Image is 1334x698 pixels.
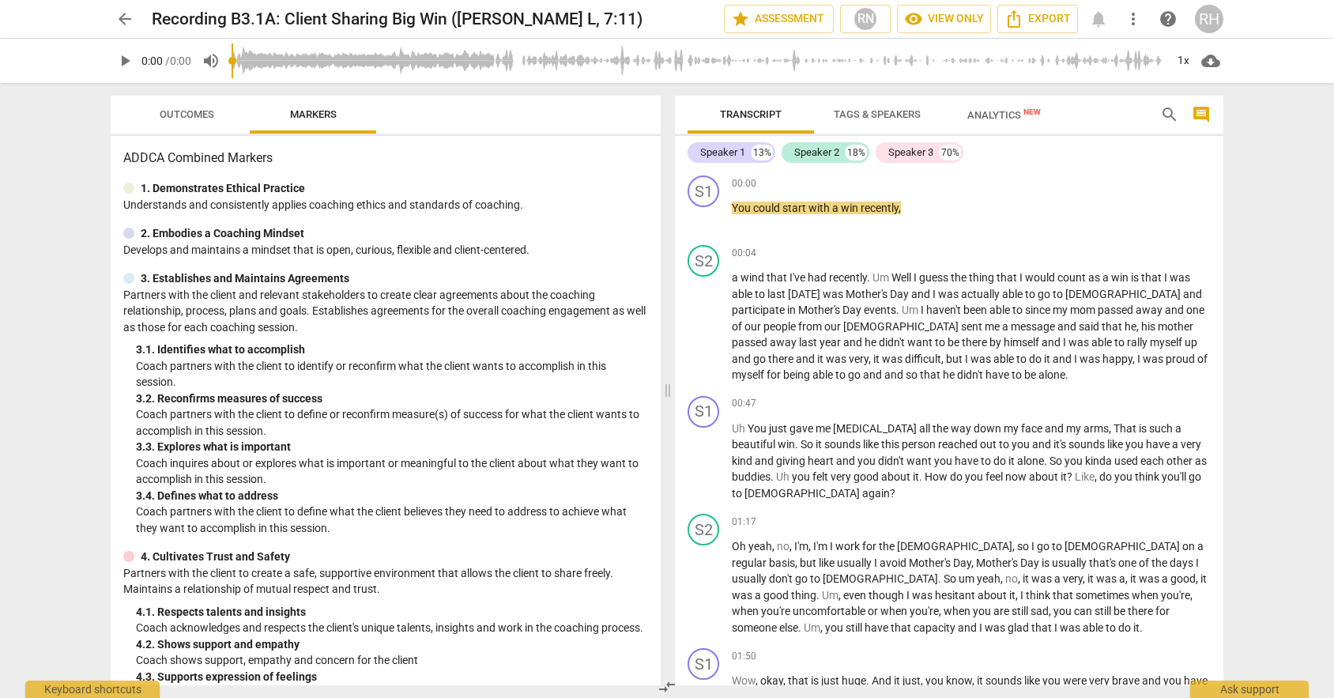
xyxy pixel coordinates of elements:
[1083,422,1109,435] span: arms
[732,422,748,435] span: Filler word
[919,422,933,435] span: all
[1114,336,1127,349] span: to
[732,320,744,333] span: of
[290,108,337,120] span: Markers
[985,368,1012,381] span: have
[794,145,839,160] div: Speaker 2
[943,368,957,381] span: he
[1189,102,1214,127] button: Show/Hide comments
[732,202,753,214] span: You
[1197,353,1208,365] span: of
[1150,336,1185,349] span: myself
[732,470,771,483] span: buddies
[688,396,719,428] div: Change speaker
[1057,271,1088,284] span: count
[1053,288,1065,300] span: to
[136,439,648,455] div: 3. 3. Explores what is important
[816,422,833,435] span: me
[941,353,946,365] span: ,
[1053,353,1074,365] span: and
[906,455,934,467] span: want
[872,271,891,284] span: Filler word
[732,336,770,349] span: passed
[789,422,816,435] span: gave
[1085,455,1114,467] span: kinda
[817,353,826,365] span: it
[123,287,648,336] p: Partners with the client and relevant stakeholders to create clear agreements about the coaching ...
[863,438,881,451] span: like
[1044,353,1053,365] span: it
[951,271,969,284] span: the
[833,422,919,435] span: [MEDICAL_DATA]
[1125,320,1136,333] span: he
[831,470,854,483] span: very
[1004,9,1071,28] span: Export
[1079,320,1102,333] span: said
[1011,320,1057,333] span: message
[789,271,808,284] span: I've
[897,5,991,33] button: View only
[753,202,782,214] span: could
[1158,320,1193,333] span: mother
[1065,288,1183,300] span: [DEMOGRAPHIC_DATA]
[720,108,782,120] span: Transcript
[1107,438,1125,451] span: like
[904,9,984,28] span: View only
[1053,438,1068,451] span: it's
[846,145,867,160] div: 18%
[919,470,925,483] span: .
[970,353,993,365] span: was
[938,438,980,451] span: reached
[136,455,648,488] p: Coach inquires about or explores what is important or meaningful to the client about what they wa...
[832,202,841,214] span: a
[829,271,867,284] span: recently
[940,145,961,160] div: 70%
[938,288,961,300] span: was
[969,271,997,284] span: thing
[1170,271,1190,284] span: was
[906,368,920,381] span: so
[1049,455,1065,467] span: So
[778,438,795,451] span: win
[899,202,901,214] span: ,
[919,271,951,284] span: guess
[755,455,776,467] span: and
[1140,455,1166,467] span: each
[935,336,948,349] span: to
[115,9,134,28] span: arrow_back
[981,455,993,467] span: to
[967,109,1041,121] span: Analytics
[1201,51,1220,70] span: cloud_download
[1102,353,1132,365] span: happy
[857,455,878,467] span: you
[933,288,938,300] span: I
[1141,320,1158,333] span: his
[115,51,134,70] span: play_arrow
[1172,438,1181,451] span: a
[1065,368,1068,381] span: .
[946,353,965,365] span: but
[1008,455,1017,467] span: it
[799,336,820,349] span: last
[1025,288,1038,300] span: to
[1154,5,1182,33] a: Help
[740,271,767,284] span: wind
[776,470,792,483] span: Filler word
[731,9,750,28] span: star
[732,455,755,467] span: kind
[993,455,1008,467] span: do
[1166,455,1195,467] span: other
[911,288,933,300] span: and
[1157,102,1182,127] button: Search
[1021,422,1045,435] span: face
[1181,438,1201,451] span: very
[808,271,829,284] span: had
[732,271,740,284] span: a
[141,180,305,197] p: 1. Demonstrates Ethical Practice
[732,368,767,381] span: myself
[965,353,970,365] span: I
[767,288,788,300] span: last
[1068,438,1107,451] span: sounds
[816,438,824,451] span: it
[732,304,787,316] span: participate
